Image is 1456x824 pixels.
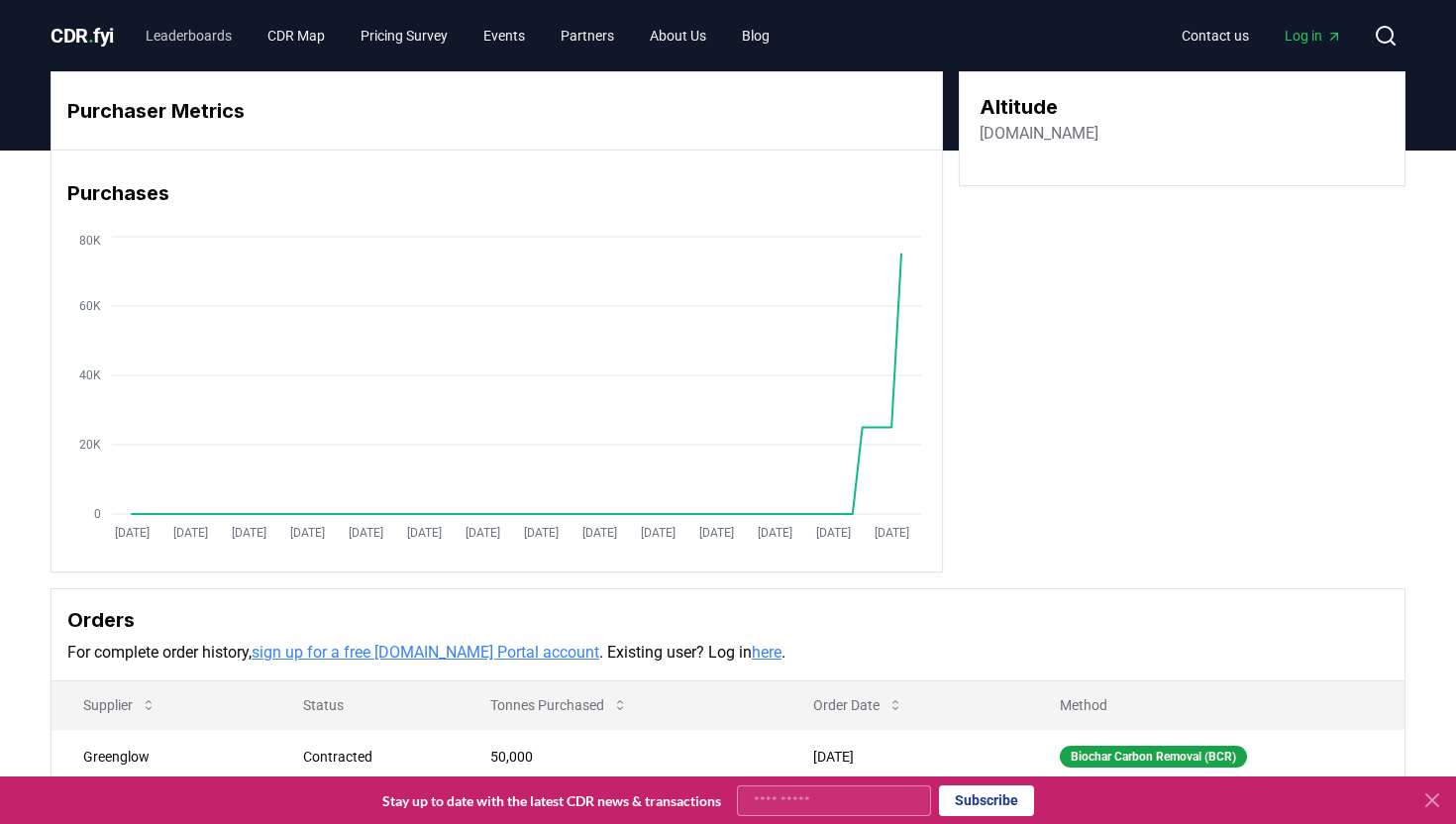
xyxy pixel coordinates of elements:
tspan: 20K [79,438,101,452]
tspan: [DATE] [232,526,266,540]
div: Biochar Carbon Removal (BCR) [1060,746,1247,768]
tspan: [DATE] [407,526,442,540]
td: 50,000 [459,729,781,783]
div: Contracted [303,747,443,767]
a: here [752,643,781,662]
a: Blog [726,18,785,53]
a: CDR Map [252,18,341,53]
tspan: [DATE] [875,526,909,540]
tspan: 60K [79,299,101,313]
a: Events [468,18,541,53]
tspan: [DATE] [466,526,500,540]
tspan: 80K [79,234,101,248]
a: Log in [1269,18,1358,53]
tspan: [DATE] [173,526,208,540]
span: . [88,24,94,48]
button: Order Date [797,685,919,725]
h3: Orders [67,605,1389,635]
nav: Main [130,18,785,53]
a: Contact us [1166,18,1265,53]
tspan: [DATE] [115,526,150,540]
tspan: [DATE] [641,526,676,540]
nav: Main [1166,18,1358,53]
span: CDR fyi [51,24,114,48]
tspan: 0 [94,507,101,521]
button: Supplier [67,685,172,725]
a: Pricing Survey [345,18,464,53]
td: Greenglow [52,729,271,783]
button: Tonnes Purchased [474,685,644,725]
tspan: [DATE] [816,526,851,540]
a: Leaderboards [130,18,248,53]
tspan: 40K [79,368,101,382]
p: Method [1044,695,1389,715]
a: [DOMAIN_NAME] [980,122,1098,146]
a: Partners [545,18,630,53]
tspan: [DATE] [699,526,734,540]
h3: Purchaser Metrics [67,96,926,126]
tspan: [DATE] [349,526,383,540]
span: Log in [1285,26,1342,46]
p: For complete order history, . Existing user? Log in . [67,641,1389,665]
tspan: [DATE] [758,526,792,540]
p: Status [287,695,443,715]
tspan: [DATE] [290,526,325,540]
a: sign up for a free [DOMAIN_NAME] Portal account [252,643,599,662]
h3: Purchases [67,178,926,208]
h3: Altitude [980,92,1098,122]
td: [DATE] [781,729,1028,783]
a: CDR.fyi [51,22,114,50]
tspan: [DATE] [582,526,617,540]
a: About Us [634,18,722,53]
tspan: [DATE] [524,526,559,540]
